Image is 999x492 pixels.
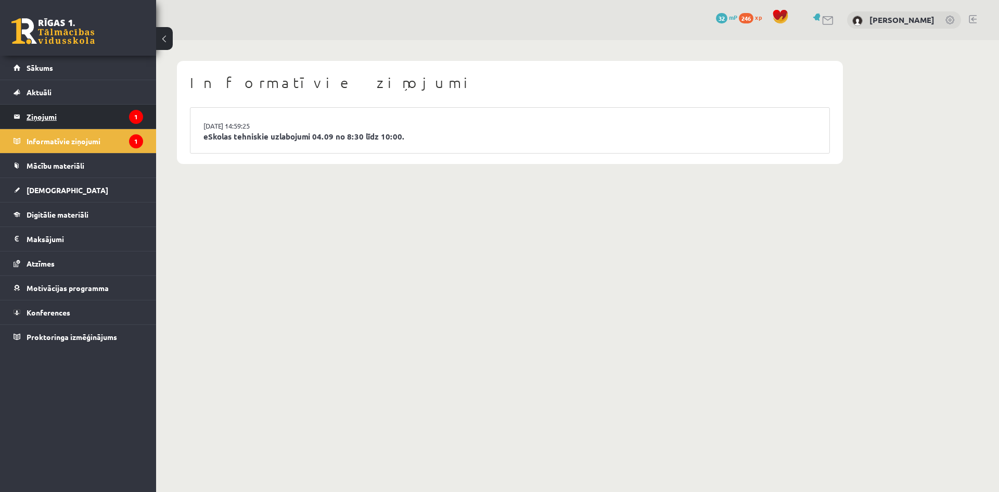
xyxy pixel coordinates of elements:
img: Maksims Cibuļskis [852,16,863,26]
span: Aktuāli [27,87,52,97]
legend: Informatīvie ziņojumi [27,129,143,153]
a: Maksājumi [14,227,143,251]
a: Atzīmes [14,251,143,275]
a: Sākums [14,56,143,80]
span: 32 [716,13,727,23]
span: mP [729,13,737,21]
a: Aktuāli [14,80,143,104]
i: 1 [129,134,143,148]
span: Digitālie materiāli [27,210,88,219]
span: Proktoringa izmēģinājums [27,332,117,342]
a: [DATE] 14:59:25 [203,121,281,131]
a: Proktoringa izmēģinājums [14,325,143,349]
a: Digitālie materiāli [14,203,143,226]
a: Motivācijas programma [14,276,143,300]
i: 1 [129,110,143,124]
span: [DEMOGRAPHIC_DATA] [27,185,108,195]
a: [DEMOGRAPHIC_DATA] [14,178,143,202]
span: Mācību materiāli [27,161,84,170]
span: 246 [739,13,753,23]
a: Informatīvie ziņojumi1 [14,129,143,153]
a: eSkolas tehniskie uzlabojumi 04.09 no 8:30 līdz 10:00. [203,131,816,143]
a: [PERSON_NAME] [869,15,934,25]
h1: Informatīvie ziņojumi [190,74,830,92]
legend: Ziņojumi [27,105,143,129]
a: Rīgas 1. Tālmācības vidusskola [11,18,95,44]
legend: Maksājumi [27,227,143,251]
a: Mācību materiāli [14,154,143,178]
a: 246 xp [739,13,767,21]
span: xp [755,13,762,21]
a: Konferences [14,300,143,324]
span: Sākums [27,63,53,72]
span: Konferences [27,308,70,317]
a: Ziņojumi1 [14,105,143,129]
a: 32 mP [716,13,737,21]
span: Motivācijas programma [27,283,109,293]
span: Atzīmes [27,259,55,268]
